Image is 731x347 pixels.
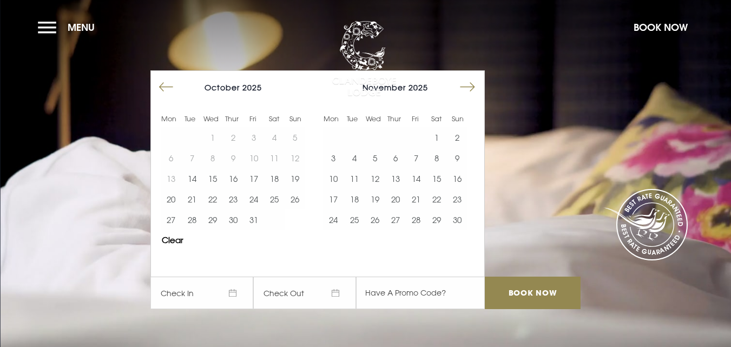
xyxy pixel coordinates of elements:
button: 17 [323,189,344,209]
button: 22 [202,189,223,209]
button: 15 [426,168,447,189]
td: Choose Wednesday, November 5, 2025 as your start date. [365,148,385,168]
button: 30 [447,209,467,230]
button: 19 [285,168,305,189]
button: Move backward to switch to the previous month. [156,77,176,97]
button: 16 [447,168,467,189]
input: Have A Promo Code? [356,277,485,309]
button: 14 [406,168,426,189]
td: Choose Wednesday, October 29, 2025 as your start date. [202,209,223,230]
td: Choose Saturday, November 8, 2025 as your start date. [426,148,447,168]
td: Choose Sunday, November 16, 2025 as your start date. [447,168,467,189]
td: Choose Wednesday, October 22, 2025 as your start date. [202,189,223,209]
button: 10 [323,168,344,189]
td: Choose Saturday, October 18, 2025 as your start date. [264,168,285,189]
button: 5 [365,148,385,168]
td: Choose Friday, October 17, 2025 as your start date. [243,168,264,189]
td: Choose Saturday, November 15, 2025 as your start date. [426,168,447,189]
td: Choose Wednesday, November 26, 2025 as your start date. [365,209,385,230]
button: 20 [385,189,406,209]
button: 7 [406,148,426,168]
button: 26 [285,189,305,209]
button: 14 [181,168,202,189]
button: 18 [344,189,364,209]
button: 25 [264,189,285,209]
td: Choose Tuesday, October 21, 2025 as your start date. [181,189,202,209]
button: Clear [162,236,183,244]
button: 18 [264,168,285,189]
span: Check In [150,277,253,309]
button: 1 [426,127,447,148]
td: Choose Thursday, November 13, 2025 as your start date. [385,168,406,189]
img: Clandeboye Lodge [332,21,397,97]
td: Choose Wednesday, November 12, 2025 as your start date. [365,168,385,189]
button: 29 [426,209,447,230]
td: Choose Tuesday, November 25, 2025 as your start date. [344,209,364,230]
button: 11 [344,168,364,189]
button: 21 [406,189,426,209]
button: 3 [323,148,344,168]
span: 2025 [242,83,262,92]
button: 16 [223,168,243,189]
td: Choose Wednesday, November 19, 2025 as your start date. [365,189,385,209]
span: 2025 [409,83,428,92]
button: 17 [243,168,264,189]
button: 12 [365,168,385,189]
span: Menu [68,21,95,34]
button: 13 [385,168,406,189]
span: October [205,83,240,92]
button: 19 [365,189,385,209]
td: Choose Sunday, November 2, 2025 as your start date. [447,127,467,148]
td: Choose Saturday, October 25, 2025 as your start date. [264,189,285,209]
button: 28 [181,209,202,230]
td: Choose Tuesday, November 4, 2025 as your start date. [344,148,364,168]
td: Choose Tuesday, November 11, 2025 as your start date. [344,168,364,189]
td: Choose Friday, November 21, 2025 as your start date. [406,189,426,209]
button: 2 [447,127,467,148]
td: Choose Sunday, November 9, 2025 as your start date. [447,148,467,168]
td: Choose Friday, October 31, 2025 as your start date. [243,209,264,230]
button: 6 [385,148,406,168]
button: 30 [223,209,243,230]
button: 23 [223,189,243,209]
button: 28 [406,209,426,230]
td: Choose Friday, October 24, 2025 as your start date. [243,189,264,209]
button: Book Now [628,16,693,39]
td: Choose Thursday, November 6, 2025 as your start date. [385,148,406,168]
td: Choose Sunday, October 19, 2025 as your start date. [285,168,305,189]
td: Choose Monday, November 10, 2025 as your start date. [323,168,344,189]
td: Choose Tuesday, October 14, 2025 as your start date. [181,168,202,189]
button: 31 [243,209,264,230]
td: Choose Sunday, November 30, 2025 as your start date. [447,209,467,230]
td: Choose Sunday, October 26, 2025 as your start date. [285,189,305,209]
button: Menu [38,16,100,39]
button: 21 [181,189,202,209]
td: Choose Wednesday, October 15, 2025 as your start date. [202,168,223,189]
td: Choose Saturday, November 22, 2025 as your start date. [426,189,447,209]
button: 29 [202,209,223,230]
td: Choose Monday, November 17, 2025 as your start date. [323,189,344,209]
td: Choose Monday, October 27, 2025 as your start date. [161,209,181,230]
button: 9 [447,148,467,168]
input: Book Now [485,277,580,309]
td: Choose Tuesday, November 18, 2025 as your start date. [344,189,364,209]
td: Choose Monday, November 3, 2025 as your start date. [323,148,344,168]
button: Move forward to switch to the next month. [457,77,478,97]
td: Choose Friday, November 7, 2025 as your start date. [406,148,426,168]
td: Choose Friday, November 28, 2025 as your start date. [406,209,426,230]
td: Choose Monday, November 24, 2025 as your start date. [323,209,344,230]
td: Choose Thursday, October 16, 2025 as your start date. [223,168,243,189]
td: Choose Thursday, October 23, 2025 as your start date. [223,189,243,209]
button: 22 [426,189,447,209]
button: 24 [323,209,344,230]
td: Choose Saturday, November 1, 2025 as your start date. [426,127,447,148]
td: Choose Thursday, November 27, 2025 as your start date. [385,209,406,230]
td: Choose Sunday, November 23, 2025 as your start date. [447,189,467,209]
button: 26 [365,209,385,230]
td: Choose Thursday, November 20, 2025 as your start date. [385,189,406,209]
button: 20 [161,189,181,209]
td: Choose Saturday, November 29, 2025 as your start date. [426,209,447,230]
td: Choose Friday, November 14, 2025 as your start date. [406,168,426,189]
span: Check Out [253,277,356,309]
td: Choose Thursday, October 30, 2025 as your start date. [223,209,243,230]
